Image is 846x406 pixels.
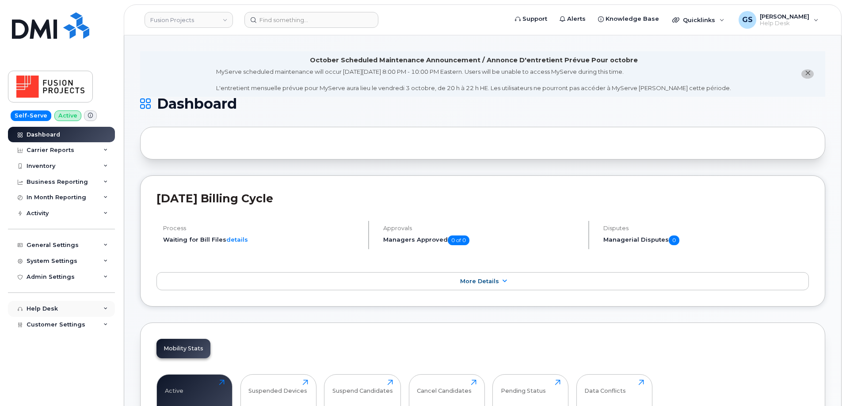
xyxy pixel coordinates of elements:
[216,68,731,92] div: MyServe scheduled maintenance will occur [DATE][DATE] 8:00 PM - 10:00 PM Eastern. Users will be u...
[584,379,626,394] div: Data Conflicts
[248,379,307,394] div: Suspended Devices
[669,235,679,245] span: 0
[603,235,809,245] h5: Managerial Disputes
[383,225,581,231] h4: Approvals
[226,236,248,243] a: details
[332,379,393,394] div: Suspend Candidates
[157,97,237,110] span: Dashboard
[156,192,809,205] h2: [DATE] Billing Cycle
[310,56,638,65] div: October Scheduled Maintenance Announcement / Annonce D'entretient Prévue Pour octobre
[163,225,361,231] h4: Process
[603,225,809,231] h4: Disputes
[460,278,499,285] span: More Details
[163,235,361,244] li: Waiting for Bill Files
[448,235,469,245] span: 0 of 0
[417,379,472,394] div: Cancel Candidates
[165,379,183,394] div: Active
[501,379,546,394] div: Pending Status
[801,69,814,79] button: close notification
[383,235,581,245] h5: Managers Approved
